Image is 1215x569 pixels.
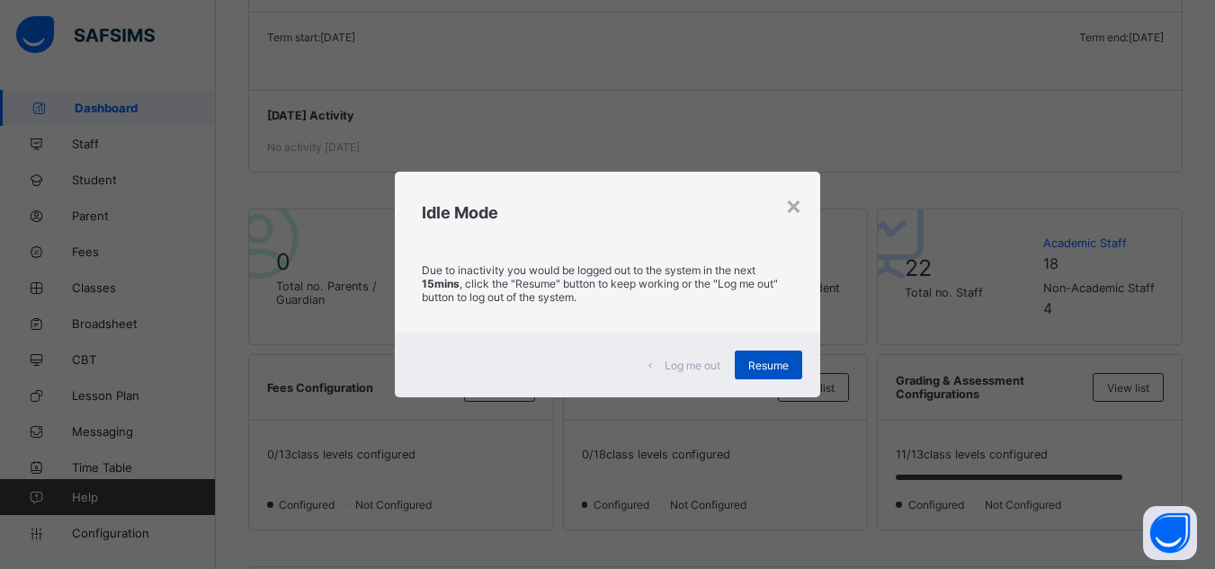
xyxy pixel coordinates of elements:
[665,359,720,372] span: Log me out
[748,359,789,372] span: Resume
[422,203,793,222] h2: Idle Mode
[422,263,793,304] p: Due to inactivity you would be logged out to the system in the next , click the "Resume" button t...
[422,277,460,290] strong: 15mins
[1143,506,1197,560] button: Open asap
[785,190,802,220] div: ×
